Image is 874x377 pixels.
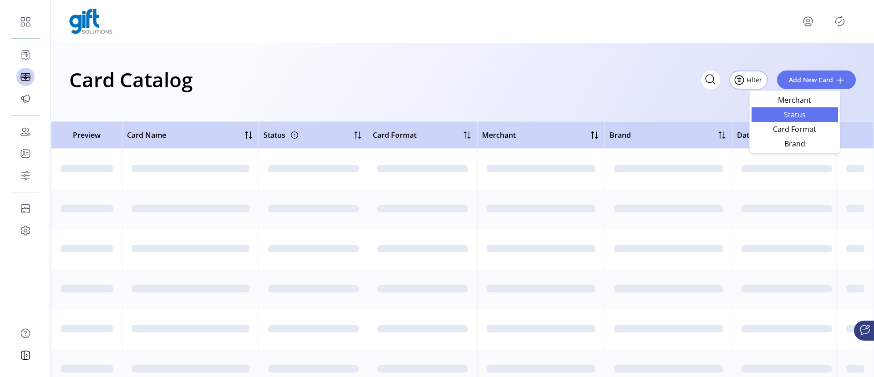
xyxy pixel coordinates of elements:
button: Filter Button [729,70,768,90]
div: Status [264,128,300,142]
span: Card Format [757,126,833,133]
span: Merchant [757,96,833,104]
span: Preview [56,130,117,141]
span: Date Created [737,130,783,141]
span: Status [757,111,833,118]
img: logo [69,9,112,34]
span: Card Format [373,130,417,141]
input: Search [701,70,720,90]
li: Brand [752,136,838,151]
li: Status [752,107,838,122]
span: Merchant [482,130,516,141]
button: Add New Card [777,70,856,89]
li: Card Format [752,122,838,136]
button: Publisher Panel [833,14,847,29]
span: Filter [747,75,762,85]
button: menu [801,14,815,29]
h1: Card Catalog [69,64,193,96]
li: Merchant [752,93,838,107]
span: Brand [610,130,631,141]
span: Brand [757,140,833,147]
span: Card Name [127,130,166,141]
span: Add New Card [789,75,833,85]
